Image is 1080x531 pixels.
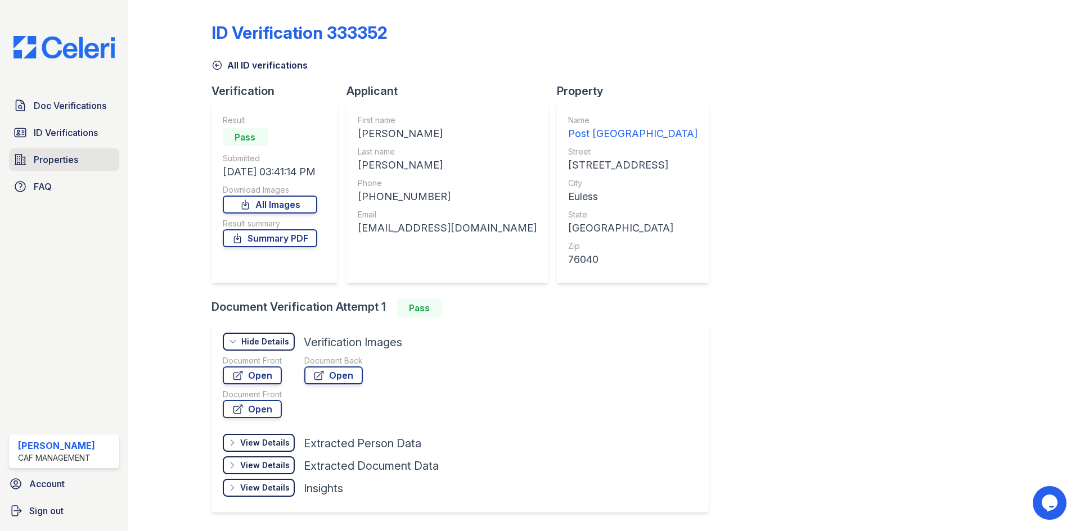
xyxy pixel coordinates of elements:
[4,500,124,522] a: Sign out
[223,115,317,126] div: Result
[358,209,537,220] div: Email
[358,178,537,189] div: Phone
[223,153,317,164] div: Submitted
[223,366,282,384] a: Open
[223,184,317,196] div: Download Images
[568,178,697,189] div: City
[18,452,95,464] div: CAF Management
[568,209,697,220] div: State
[568,252,697,267] div: 76040
[358,115,537,126] div: First name
[9,148,119,171] a: Properties
[358,126,537,142] div: [PERSON_NAME]
[223,218,317,229] div: Result summary
[18,439,95,452] div: [PERSON_NAME]
[568,126,697,142] div: Post [GEOGRAPHIC_DATA]
[304,366,363,384] a: Open
[568,240,697,252] div: Zip
[358,146,537,157] div: Last name
[211,299,718,317] div: Document Verification Attempt 1
[34,180,52,193] span: FAQ
[4,473,124,495] a: Account
[34,126,98,139] span: ID Verifications
[568,115,697,142] a: Name Post [GEOGRAPHIC_DATA]
[223,229,317,247] a: Summary PDF
[568,115,697,126] div: Name
[9,175,119,198] a: FAQ
[9,94,119,117] a: Doc Verifications
[241,336,289,347] div: Hide Details
[304,480,343,496] div: Insights
[240,482,290,493] div: View Details
[211,58,308,72] a: All ID verifications
[240,437,290,448] div: View Details
[29,504,64,518] span: Sign out
[223,164,317,180] div: [DATE] 03:41:14 PM
[1033,486,1069,520] iframe: chat widget
[358,189,537,205] div: [PHONE_NUMBER]
[304,435,421,451] div: Extracted Person Data
[568,146,697,157] div: Street
[240,460,290,471] div: View Details
[34,99,106,112] span: Doc Verifications
[34,153,78,166] span: Properties
[29,477,65,491] span: Account
[397,299,442,317] div: Pass
[211,83,346,99] div: Verification
[211,22,388,43] div: ID Verification 333352
[304,334,402,350] div: Verification Images
[223,389,282,400] div: Document Front
[358,157,537,173] div: [PERSON_NAME]
[568,189,697,205] div: Euless
[4,36,124,58] img: CE_Logo_Blue-a8612792a0a2168367f1c8372b55b34899dd931a85d93a1a3d3e32e68fde9ad4.png
[304,458,439,474] div: Extracted Document Data
[223,196,317,214] a: All Images
[304,355,363,366] div: Document Back
[223,128,268,146] div: Pass
[9,121,119,144] a: ID Verifications
[223,355,282,366] div: Document Front
[358,220,537,236] div: [EMAIL_ADDRESS][DOMAIN_NAME]
[557,83,718,99] div: Property
[568,157,697,173] div: [STREET_ADDRESS]
[568,220,697,236] div: [GEOGRAPHIC_DATA]
[223,400,282,418] a: Open
[346,83,557,99] div: Applicant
